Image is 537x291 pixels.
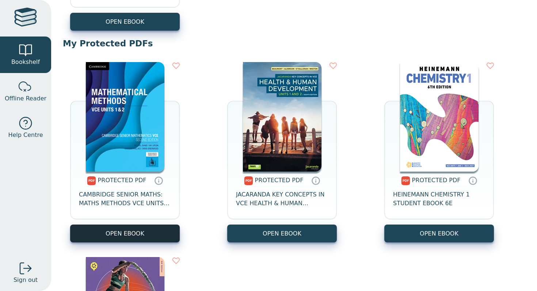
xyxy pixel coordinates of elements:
a: Protected PDFs cannot be printed, copied or shared. They can be accessed online through Education... [311,176,320,185]
span: Offline Reader [5,94,46,103]
img: bbedf1c5-5c8e-4c9d-9286-b7781b5448a4.jpg [243,62,321,172]
span: PROTECTED PDF [412,177,461,184]
a: Protected PDFs cannot be printed, copied or shared. They can be accessed online through Education... [468,176,477,185]
span: Bookshelf [11,58,40,66]
a: OPEN EBOOK [384,225,494,242]
p: My Protected PDFs [63,38,525,49]
a: OPEN EBOOK [70,225,180,242]
span: Help Centre [8,131,43,139]
span: PROTECTED PDF [255,177,304,184]
img: 6291a885-a9a2-4028-9f48-02f160d570f0.jpg [86,62,164,172]
span: JACARANDA KEY CONCEPTS IN VCE HEALTH & HUMAN DEVELOPMENT UNITS 1&2 PRINT & LEARNON EBOOK 8E [236,190,328,208]
span: Sign out [14,276,38,284]
img: pdf.svg [87,176,96,185]
button: OPEN EBOOK [70,13,180,31]
a: OPEN EBOOK [227,225,337,242]
span: HEINEMANN CHEMISTRY 1 STUDENT EBOOK 6E [393,190,485,208]
img: pdf.svg [401,176,410,185]
a: Protected PDFs cannot be printed, copied or shared. They can be accessed online through Education... [154,176,163,185]
span: PROTECTED PDF [98,177,146,184]
span: CAMBRIDGE SENIOR MATHS: MATHS METHODS VCE UNITS 1&2 [79,190,171,208]
img: 21b408fe-f6aa-46f2-9e07-b3180abdf2fd.png [400,62,479,172]
img: pdf.svg [244,176,253,185]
